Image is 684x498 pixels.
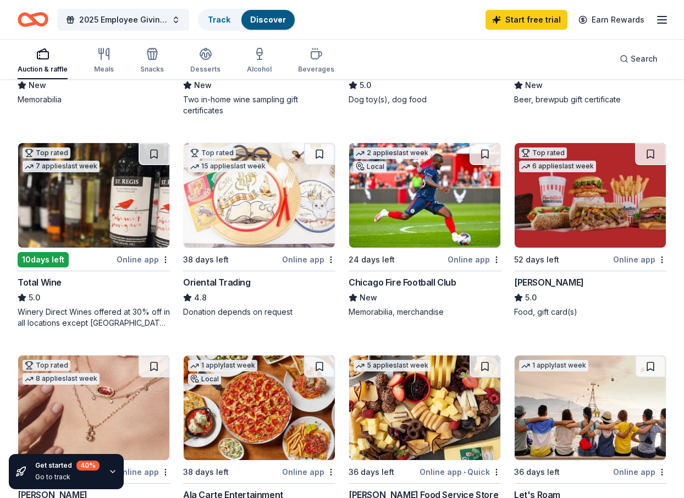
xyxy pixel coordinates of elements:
div: Beverages [298,65,334,74]
div: Top rated [23,147,70,158]
div: Go to track [35,473,100,481]
span: 5.0 [525,291,537,304]
div: Online app [613,465,666,479]
span: 2025 Employee Giving Campaign [79,13,167,26]
div: Memorabilia, merchandise [349,307,501,318]
button: Snacks [140,43,164,79]
div: Local [354,161,387,172]
div: 52 days left [514,253,559,266]
div: 36 days left [349,466,394,479]
div: Chicago Fire Football Club [349,276,456,289]
a: Image for Oriental TradingTop rated15 applieslast week38 days leftOnline appOriental Trading4.8Do... [183,143,335,318]
div: Online app [117,253,170,266]
div: Auction & raffle [18,65,68,74]
img: Image for Chicago Fire Football Club [349,143,500,248]
span: Search [631,52,658,65]
a: Image for Portillo'sTop rated6 applieslast week52 days leftOnline app[PERSON_NAME]5.0Food, gift c... [514,143,666,318]
div: 7 applies last week [23,161,100,172]
div: Winery Direct Wines offered at 30% off in all locations except [GEOGRAPHIC_DATA], [GEOGRAPHIC_DAT... [18,307,170,329]
a: Earn Rewards [572,10,651,30]
div: Alcohol [247,65,272,74]
div: Online app Quick [420,465,501,479]
div: Dog toy(s), dog food [349,94,501,105]
div: 38 days left [183,466,229,479]
div: Snacks [140,65,164,74]
div: 8 applies last week [23,373,100,385]
div: Donation depends on request [183,307,335,318]
span: New [360,291,377,304]
span: 5.0 [360,79,371,92]
div: Online app [448,253,501,266]
div: Food, gift card(s) [514,307,666,318]
button: Desserts [190,43,220,79]
div: Total Wine [18,276,62,289]
a: Image for Chicago Fire Football Club2 applieslast weekLocal24 days leftOnline appChicago Fire Foo... [349,143,501,318]
div: 1 apply last week [519,360,588,371]
div: Beer, brewpub gift certificate [514,94,666,105]
img: Image for Total Wine [18,143,169,248]
img: Image for Portillo's [515,143,666,248]
div: 10 days left [18,252,69,267]
div: 2 applies last week [354,147,431,159]
div: [PERSON_NAME] [514,276,584,289]
div: 36 days left [514,466,560,479]
button: Meals [94,43,114,79]
a: Discover [250,15,286,24]
button: TrackDiscover [198,9,296,31]
div: Two in-home wine sampling gift certificates [183,94,335,116]
div: 38 days left [183,253,229,266]
button: Search [611,48,666,70]
div: Top rated [519,147,567,158]
div: Online app [282,253,335,266]
span: 5.0 [29,291,40,304]
div: 15 applies last week [188,161,268,172]
a: Image for Total WineTop rated7 applieslast week10days leftOnline appTotal Wine5.0Winery Direct Wi... [18,143,170,329]
button: Alcohol [247,43,272,79]
div: Local [188,374,221,385]
div: Get started [35,461,100,470]
a: Home [18,7,48,32]
button: Beverages [298,43,334,79]
span: New [525,79,543,92]
img: Image for Kendra Scott [18,355,169,460]
span: New [29,79,46,92]
img: Image for Let's Roam [515,355,666,460]
div: Memorabilia [18,94,170,105]
div: Top rated [23,360,70,371]
div: Desserts [190,65,220,74]
div: 1 apply last week [188,360,257,371]
span: • [464,468,466,477]
a: Track [208,15,230,24]
div: Online app [282,465,335,479]
a: Start free trial [486,10,567,30]
div: Online app [613,253,666,266]
div: 6 applies last week [519,161,596,172]
div: 40 % [76,461,100,470]
div: Oriental Trading [183,276,251,289]
div: 24 days left [349,253,395,266]
div: Top rated [188,147,236,158]
button: 2025 Employee Giving Campaign [57,9,189,31]
div: 5 applies last week [354,360,431,371]
span: New [194,79,212,92]
span: 4.8 [194,291,207,304]
div: Meals [94,65,114,74]
img: Image for Gordon Food Service Store [349,355,500,460]
img: Image for Ala Carte Entertainment [184,355,335,460]
button: Auction & raffle [18,43,68,79]
img: Image for Oriental Trading [184,143,335,248]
